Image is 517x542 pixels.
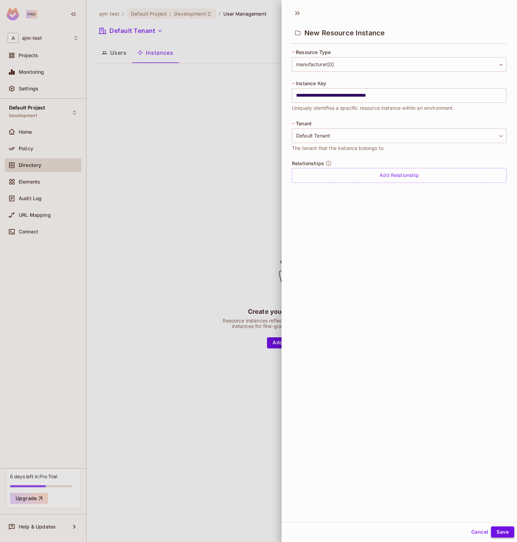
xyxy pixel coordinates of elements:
div: Default Tenant [292,128,507,143]
span: Instance Key [296,81,326,86]
span: Uniquely identifies a specific resource instance within an environment. [292,104,454,112]
span: Tenant [296,121,312,126]
div: manufacturer[0] [292,57,507,72]
span: Resource Type [296,50,331,55]
span: The tenant that the instance belongs to. [292,144,385,152]
button: Cancel [469,526,491,537]
span: Relationships [292,161,324,166]
span: New Resource Instance [304,29,385,37]
div: Add Relationship [292,168,507,183]
button: Save [491,526,514,537]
